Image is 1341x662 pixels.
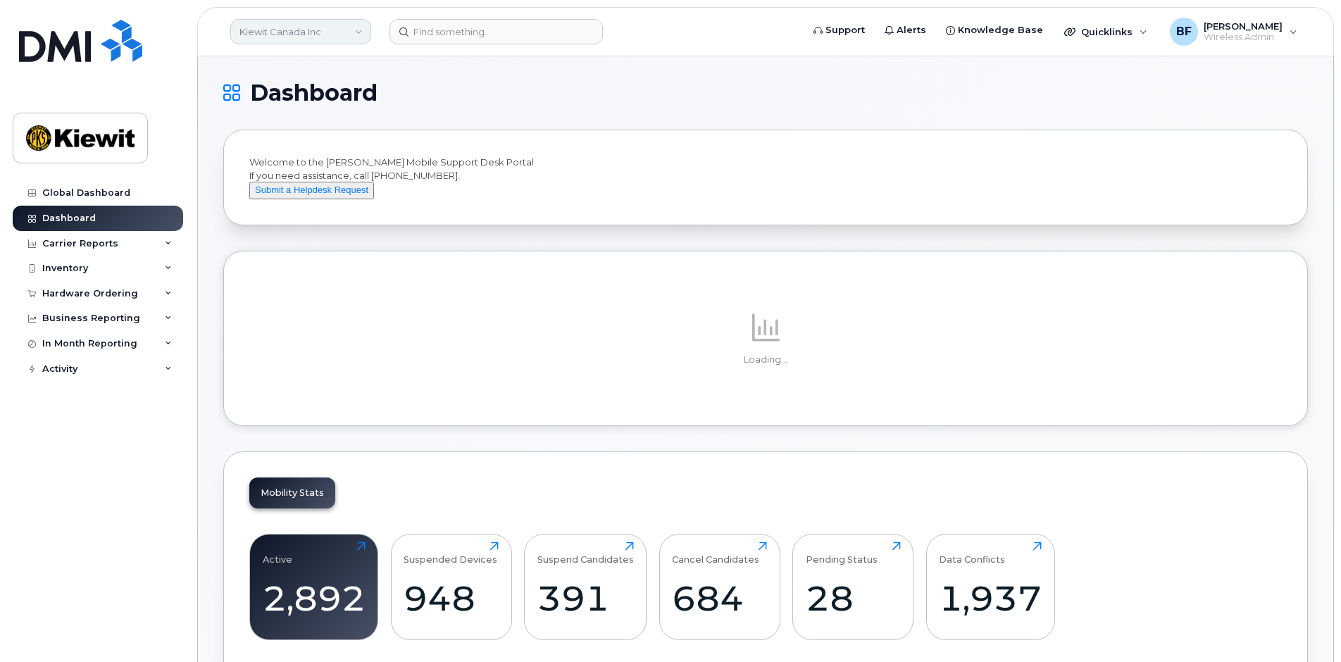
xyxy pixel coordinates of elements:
a: Cancel Candidates684 [672,542,767,632]
a: Active2,892 [263,542,366,632]
div: Pending Status [806,542,878,565]
a: Submit a Helpdesk Request [249,184,374,195]
div: Data Conflicts [939,542,1005,565]
iframe: Messenger Launcher [1280,601,1330,651]
div: Active [263,542,292,565]
div: Suspended Devices [404,542,497,565]
a: Suspend Candidates391 [537,542,634,632]
span: Dashboard [250,82,378,104]
div: 684 [672,577,767,619]
div: 948 [404,577,499,619]
div: 28 [806,577,901,619]
p: Loading... [249,354,1282,366]
a: Data Conflicts1,937 [939,542,1042,632]
div: Welcome to the [PERSON_NAME] Mobile Support Desk Portal If you need assistance, call [PHONE_NUMBER]. [249,156,1282,199]
div: 1,937 [939,577,1042,619]
button: Submit a Helpdesk Request [249,182,374,199]
div: Cancel Candidates [672,542,759,565]
a: Pending Status28 [806,542,901,632]
div: 391 [537,577,634,619]
div: 2,892 [263,577,366,619]
a: Suspended Devices948 [404,542,499,632]
div: Suspend Candidates [537,542,634,565]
